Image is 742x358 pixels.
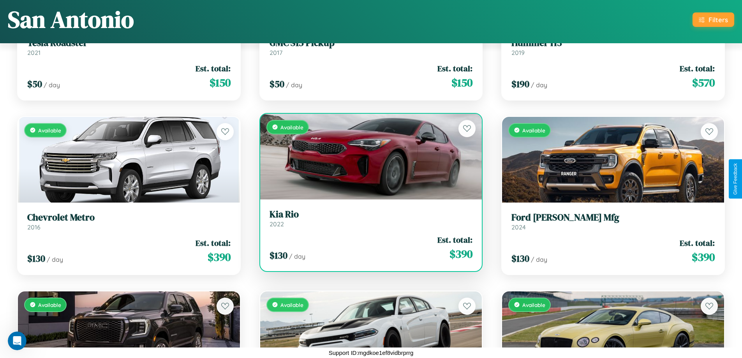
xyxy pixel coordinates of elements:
[511,78,529,90] span: $ 190
[270,37,473,56] a: GMC S15 Pickup2017
[27,49,41,56] span: 2021
[27,223,41,231] span: 2016
[270,37,473,49] h3: GMC S15 Pickup
[27,37,231,49] h3: Tesla Roadster
[692,75,715,90] span: $ 570
[511,212,715,231] a: Ford [PERSON_NAME] Mfg2024
[511,252,529,265] span: $ 130
[210,75,231,90] span: $ 150
[280,302,303,308] span: Available
[38,127,61,134] span: Available
[329,347,414,358] p: Support ID: mgdkoe1ef8vidbrprrg
[27,252,45,265] span: $ 130
[680,237,715,249] span: Est. total:
[289,252,305,260] span: / day
[693,12,734,27] button: Filters
[522,127,545,134] span: Available
[27,212,231,231] a: Chevrolet Metro2016
[511,49,525,56] span: 2019
[27,78,42,90] span: $ 50
[196,63,231,74] span: Est. total:
[8,4,134,35] h1: San Antonio
[692,249,715,265] span: $ 390
[270,209,473,228] a: Kia Rio2022
[680,63,715,74] span: Est. total:
[27,212,231,223] h3: Chevrolet Metro
[280,124,303,131] span: Available
[437,63,472,74] span: Est. total:
[709,16,728,24] div: Filters
[27,37,231,56] a: Tesla Roadster2021
[286,81,302,89] span: / day
[38,302,61,308] span: Available
[8,332,26,350] iframe: Intercom live chat
[511,223,526,231] span: 2024
[449,246,472,262] span: $ 390
[511,37,715,49] h3: Hummer H3
[270,220,284,228] span: 2022
[208,249,231,265] span: $ 390
[270,209,473,220] h3: Kia Rio
[531,256,547,263] span: / day
[47,256,63,263] span: / day
[531,81,547,89] span: / day
[522,302,545,308] span: Available
[270,249,287,262] span: $ 130
[511,212,715,223] h3: Ford [PERSON_NAME] Mfg
[44,81,60,89] span: / day
[511,37,715,56] a: Hummer H32019
[733,163,738,195] div: Give Feedback
[437,234,472,245] span: Est. total:
[270,78,284,90] span: $ 50
[196,237,231,249] span: Est. total:
[451,75,472,90] span: $ 150
[270,49,282,56] span: 2017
